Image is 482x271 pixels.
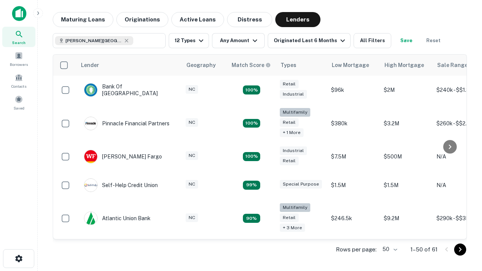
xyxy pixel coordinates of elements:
[76,55,182,76] th: Lender
[227,12,272,27] button: Distress
[281,61,296,70] div: Types
[2,70,35,91] a: Contacts
[437,61,468,70] div: Sale Range
[280,213,299,222] div: Retail
[10,61,28,67] span: Borrowers
[380,142,433,171] td: $500M
[12,6,26,21] img: capitalize-icon.png
[280,80,299,88] div: Retail
[280,118,299,127] div: Retail
[186,180,198,189] div: NC
[454,244,466,256] button: Go to next page
[243,152,260,161] div: Matching Properties: 14, hasApolloMatch: undefined
[280,146,307,155] div: Industrial
[327,76,380,104] td: $96k
[169,33,209,48] button: 12 Types
[280,90,307,99] div: Industrial
[12,40,26,46] span: Search
[327,55,380,76] th: Low Mortgage
[84,212,151,225] div: Atlantic Union Bank
[11,83,26,89] span: Contacts
[84,150,97,163] img: picture
[171,12,224,27] button: Active Loans
[66,37,122,44] span: [PERSON_NAME][GEOGRAPHIC_DATA], [GEOGRAPHIC_DATA]
[444,187,482,223] iframe: Chat Widget
[182,55,227,76] th: Geography
[276,55,327,76] th: Types
[380,171,433,199] td: $1.5M
[84,83,174,97] div: Bank Of [GEOGRAPHIC_DATA]
[232,61,269,69] h6: Match Score
[2,27,35,47] a: Search
[186,151,198,160] div: NC
[84,178,158,192] div: Self-help Credit Union
[421,33,445,48] button: Reset
[243,181,260,190] div: Matching Properties: 11, hasApolloMatch: undefined
[84,117,97,130] img: picture
[380,76,433,104] td: $2M
[327,104,380,142] td: $380k
[212,33,265,48] button: Any Amount
[410,245,438,254] p: 1–50 of 61
[243,85,260,94] div: Matching Properties: 15, hasApolloMatch: undefined
[14,105,24,111] span: Saved
[227,55,276,76] th: Capitalize uses an advanced AI algorithm to match your search with the best lender. The match sco...
[53,12,113,27] button: Maturing Loans
[116,12,168,27] button: Originations
[280,157,299,165] div: Retail
[186,118,198,127] div: NC
[268,33,351,48] button: Originated Last 6 Months
[186,61,216,70] div: Geography
[280,180,322,189] div: Special Purpose
[280,203,310,212] div: Multifamily
[232,61,271,69] div: Capitalize uses an advanced AI algorithm to match your search with the best lender. The match sco...
[280,108,310,117] div: Multifamily
[84,150,162,163] div: [PERSON_NAME] Fargo
[84,179,97,192] img: picture
[280,128,304,137] div: + 1 more
[394,33,418,48] button: Save your search to get updates of matches that match your search criteria.
[332,61,369,70] div: Low Mortgage
[380,199,433,238] td: $9.2M
[380,244,398,255] div: 50
[274,36,347,45] div: Originated Last 6 Months
[380,55,433,76] th: High Mortgage
[84,117,169,130] div: Pinnacle Financial Partners
[327,142,380,171] td: $7.5M
[84,212,97,225] img: picture
[384,61,424,70] div: High Mortgage
[243,214,260,223] div: Matching Properties: 10, hasApolloMatch: undefined
[2,49,35,69] a: Borrowers
[327,171,380,199] td: $1.5M
[380,104,433,142] td: $3.2M
[186,213,198,222] div: NC
[275,12,320,27] button: Lenders
[243,119,260,128] div: Matching Properties: 20, hasApolloMatch: undefined
[327,199,380,238] td: $246.5k
[354,33,391,48] button: All Filters
[280,224,305,232] div: + 3 more
[84,84,97,96] img: picture
[186,85,198,94] div: NC
[81,61,99,70] div: Lender
[336,245,377,254] p: Rows per page:
[2,92,35,113] a: Saved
